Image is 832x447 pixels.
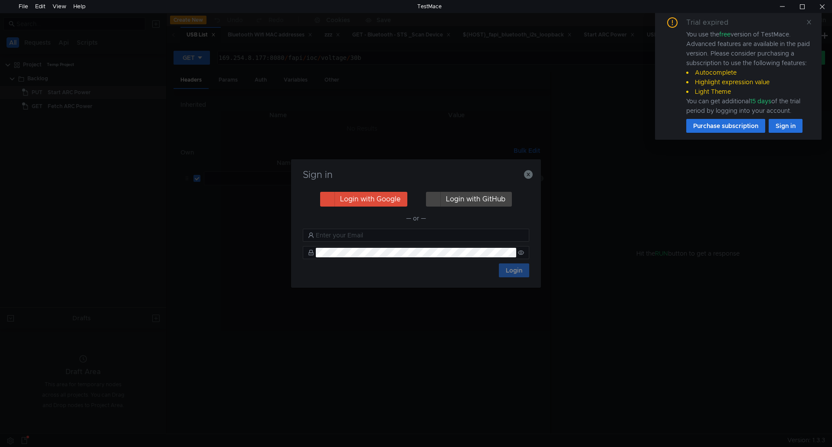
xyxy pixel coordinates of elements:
input: Enter your Email [316,230,524,240]
div: Trial expired [686,17,739,28]
button: Login with Google [320,192,407,207]
span: free [719,30,730,38]
li: Light Theme [686,87,811,96]
button: Purchase subscription [686,119,765,133]
li: Highlight expression value [686,77,811,87]
span: 15 days [750,97,771,105]
li: Autocomplete [686,68,811,77]
button: Login with GitHub [426,192,512,207]
div: You can get additional of the trial period by logging into your account. [686,96,811,115]
div: — or — [303,213,529,223]
div: You use the version of TestMace. Advanced features are available in the paid version. Please cons... [686,30,811,115]
h3: Sign in [301,170,531,180]
button: Sign in [769,119,803,133]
